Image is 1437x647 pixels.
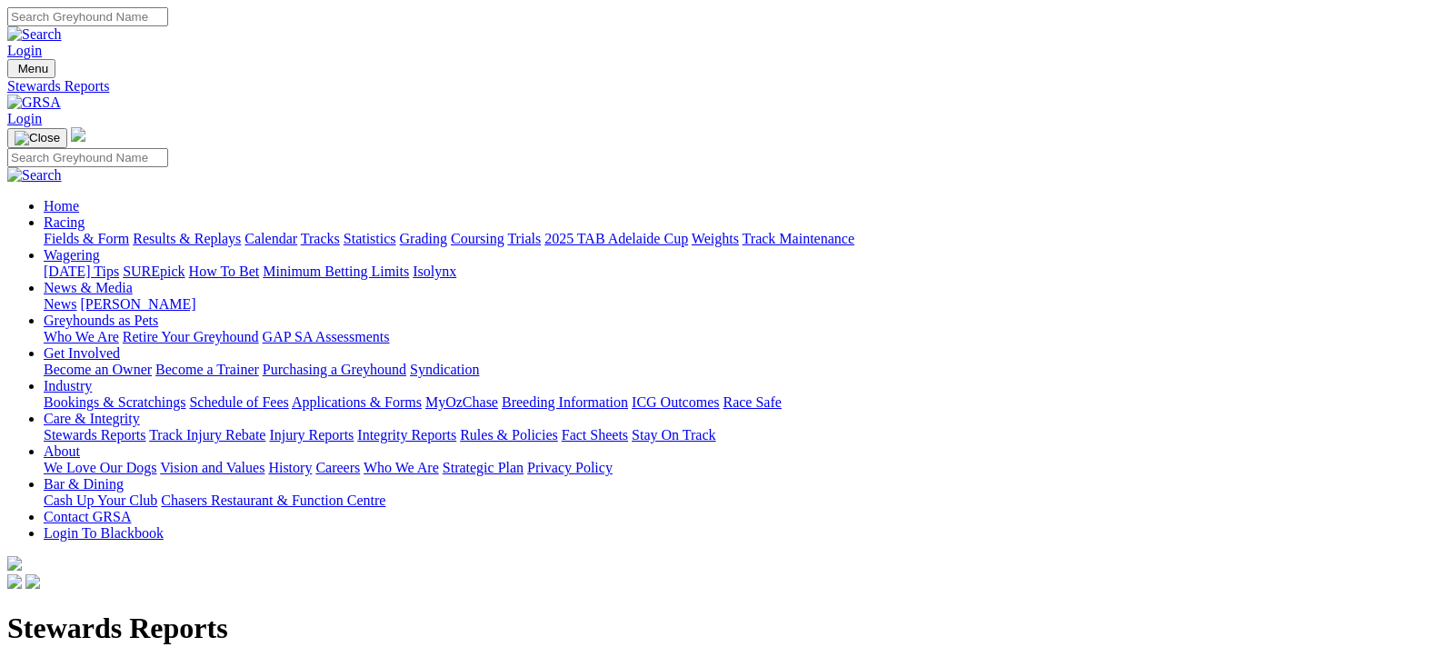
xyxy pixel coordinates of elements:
[451,231,504,246] a: Coursing
[189,394,288,410] a: Schedule of Fees
[544,231,688,246] a: 2025 TAB Adelaide Cup
[7,26,62,43] img: Search
[123,329,259,344] a: Retire Your Greyhound
[632,427,715,443] a: Stay On Track
[44,443,80,459] a: About
[149,427,265,443] a: Track Injury Rebate
[425,394,498,410] a: MyOzChase
[44,362,152,377] a: Become an Owner
[133,231,241,246] a: Results & Replays
[44,411,140,426] a: Care & Integrity
[562,427,628,443] a: Fact Sheets
[743,231,854,246] a: Track Maintenance
[160,460,264,475] a: Vision and Values
[44,509,131,524] a: Contact GRSA
[44,476,124,492] a: Bar & Dining
[692,231,739,246] a: Weights
[443,460,524,475] a: Strategic Plan
[44,329,1430,345] div: Greyhounds as Pets
[632,394,719,410] a: ICG Outcomes
[44,247,100,263] a: Wagering
[7,95,61,111] img: GRSA
[44,264,1430,280] div: Wagering
[7,78,1430,95] a: Stewards Reports
[44,427,1430,443] div: Care & Integrity
[44,231,129,246] a: Fields & Form
[400,231,447,246] a: Grading
[7,574,22,589] img: facebook.svg
[44,313,158,328] a: Greyhounds as Pets
[7,111,42,126] a: Login
[357,427,456,443] a: Integrity Reports
[44,345,120,361] a: Get Involved
[268,460,312,475] a: History
[460,427,558,443] a: Rules & Policies
[7,7,168,26] input: Search
[410,362,479,377] a: Syndication
[44,394,185,410] a: Bookings & Scratchings
[7,128,67,148] button: Toggle navigation
[7,59,55,78] button: Toggle navigation
[244,231,297,246] a: Calendar
[44,378,92,393] a: Industry
[7,148,168,167] input: Search
[155,362,259,377] a: Become a Trainer
[723,394,781,410] a: Race Safe
[44,394,1430,411] div: Industry
[292,394,422,410] a: Applications & Forms
[15,131,60,145] img: Close
[7,556,22,571] img: logo-grsa-white.png
[44,525,164,541] a: Login To Blackbook
[44,280,133,295] a: News & Media
[507,231,541,246] a: Trials
[44,296,1430,313] div: News & Media
[71,127,85,142] img: logo-grsa-white.png
[7,612,1430,645] h1: Stewards Reports
[189,264,260,279] a: How To Bet
[123,264,185,279] a: SUREpick
[527,460,613,475] a: Privacy Policy
[44,214,85,230] a: Racing
[263,362,406,377] a: Purchasing a Greyhound
[44,198,79,214] a: Home
[263,264,409,279] a: Minimum Betting Limits
[413,264,456,279] a: Isolynx
[44,329,119,344] a: Who We Are
[7,167,62,184] img: Search
[44,427,145,443] a: Stewards Reports
[44,264,119,279] a: [DATE] Tips
[44,231,1430,247] div: Racing
[364,460,439,475] a: Who We Are
[44,296,76,312] a: News
[502,394,628,410] a: Breeding Information
[269,427,354,443] a: Injury Reports
[315,460,360,475] a: Careers
[7,43,42,58] a: Login
[44,362,1430,378] div: Get Involved
[44,493,1430,509] div: Bar & Dining
[344,231,396,246] a: Statistics
[44,460,1430,476] div: About
[80,296,195,312] a: [PERSON_NAME]
[25,574,40,589] img: twitter.svg
[18,62,48,75] span: Menu
[161,493,385,508] a: Chasers Restaurant & Function Centre
[301,231,340,246] a: Tracks
[263,329,390,344] a: GAP SA Assessments
[44,493,157,508] a: Cash Up Your Club
[44,460,156,475] a: We Love Our Dogs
